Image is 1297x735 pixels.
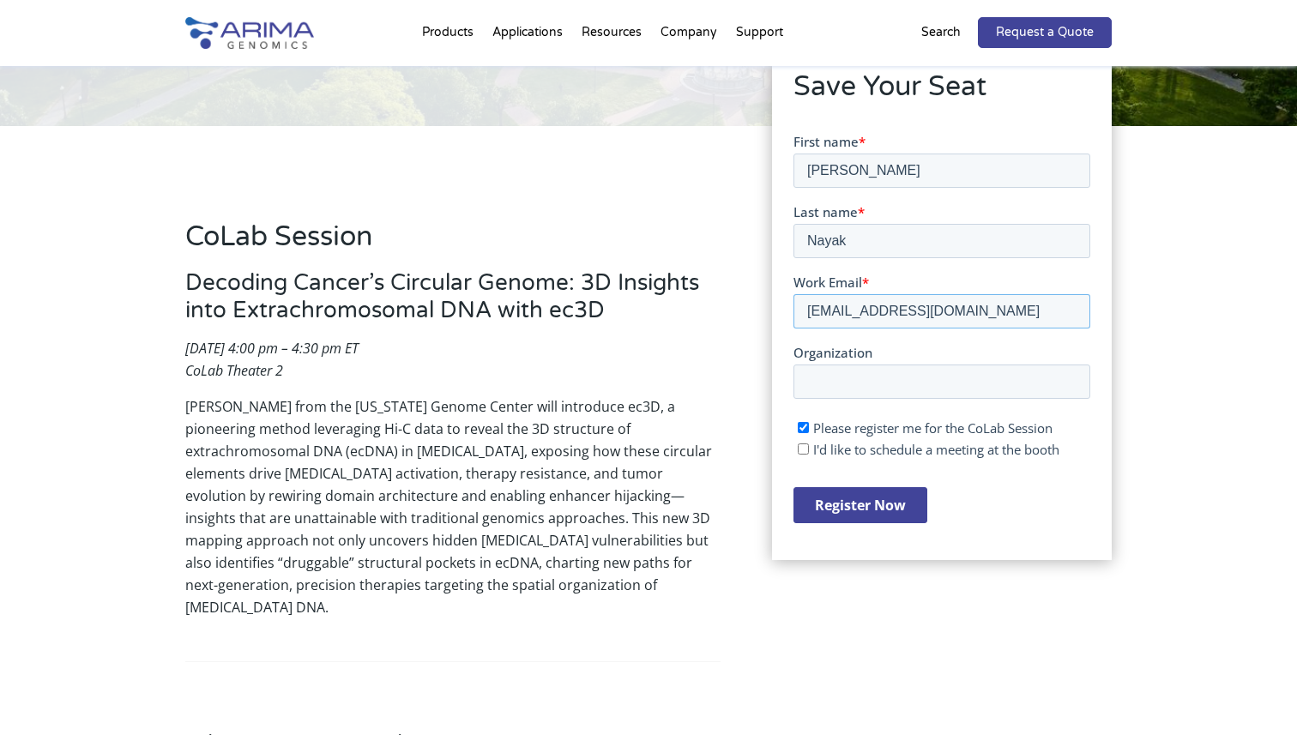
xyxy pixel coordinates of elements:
em: CoLab Theater 2 [185,361,283,380]
h2: CoLab Session [185,218,721,269]
a: Request a Quote [978,17,1112,48]
h2: Save Your Seat [793,68,1090,119]
p: Search [921,21,961,44]
iframe: To enrich screen reader interactions, please activate Accessibility in Grammarly extension settings [793,133,1090,539]
h3: Decoding Cancer’s Circular Genome: 3D Insights into Extrachromosomal DNA with ec3D [185,269,721,337]
p: [PERSON_NAME] from the [US_STATE] Genome Center will introduce ec3D, a pioneering method leveragi... [185,395,721,618]
em: [DATE] 4:00 pm – 4:30 pm ET [185,339,359,358]
img: Arima-Genomics-logo [185,17,314,49]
